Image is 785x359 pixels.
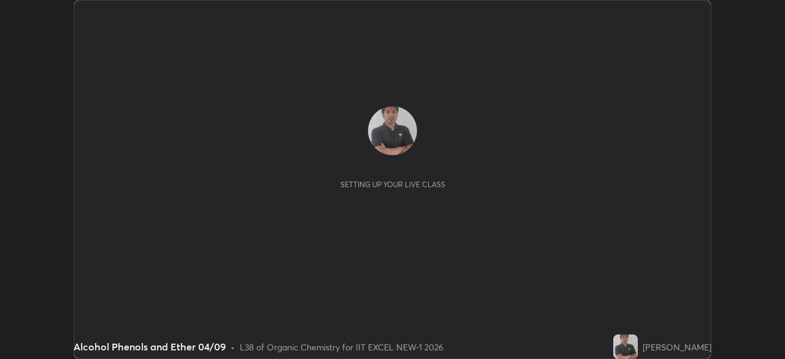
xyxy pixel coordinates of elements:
div: [PERSON_NAME] [643,341,711,353]
div: L38 of Organic Chemistry for IIT EXCEL NEW-1 2026 [240,341,443,353]
img: fc3e8d29f02343ad861eeaeadd1832a7.jpg [368,106,417,155]
div: • [231,341,235,353]
div: Alcohol Phenols and Ether 04/09 [74,339,226,354]
img: fc3e8d29f02343ad861eeaeadd1832a7.jpg [613,334,638,359]
div: Setting up your live class [340,180,445,189]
